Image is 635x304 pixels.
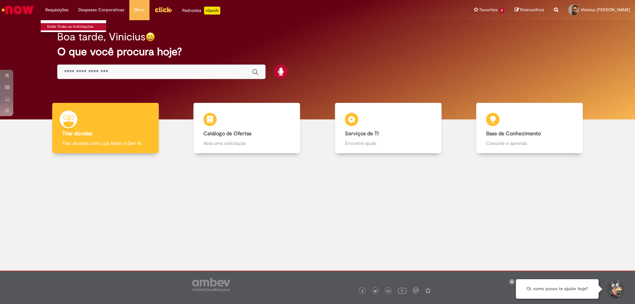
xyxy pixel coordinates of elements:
a: Exibir Todas as Solicitações [41,23,113,30]
h2: O que você procura hoje? [57,46,578,58]
p: +GenAi [204,7,220,15]
span: Vinicius [PERSON_NAME] [581,7,630,13]
span: Despesas Corporativas [78,7,124,13]
p: Encontre ajuda [345,140,432,147]
a: Tirar dúvidas Tirar dúvidas com Lupi Assist e Gen Ai [35,103,176,153]
a: Serviços de TI Encontre ajuda [317,103,459,153]
img: ServiceNow [1,3,35,17]
h2: Boa tarde, Vinicius [57,31,146,43]
img: logo_footer_youtube.png [398,286,406,295]
img: logo_footer_naosei.png [425,287,431,293]
span: 2 [499,8,505,13]
ul: Requisições [40,20,106,32]
b: Serviços de TI [345,130,379,137]
img: logo_footer_twitter.png [374,289,377,293]
img: logo_footer_ambev_rotulo_gray.png [192,278,230,291]
span: Favoritos [480,7,498,13]
b: Catálogo de Ofertas [203,130,251,137]
img: logo_footer_workplace.png [413,287,419,293]
div: Padroniza [182,7,220,15]
img: happy-face.png [146,32,155,42]
b: Tirar dúvidas [62,130,92,137]
span: Requisições [45,7,68,13]
p: Consulte e aprenda [486,140,573,147]
div: Oi, como posso te ajudar hoje? [516,279,599,299]
img: click_logo_yellow_360x200.png [154,5,172,15]
a: Catálogo de Ofertas Abra uma solicitação [176,103,318,153]
span: Rascunhos [520,7,544,13]
p: Tirar dúvidas com Lupi Assist e Gen Ai [62,140,149,147]
button: Iniciar Conversa de Suporte [605,279,625,299]
b: Base de Conhecimento [486,130,541,137]
a: Rascunhos [515,7,544,13]
a: Base de Conhecimento Consulte e aprenda [459,103,601,153]
img: logo_footer_linkedin.png [387,289,390,293]
span: More [134,7,145,13]
img: logo_footer_facebook.png [361,289,364,293]
p: Abra uma solicitação [203,140,290,147]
